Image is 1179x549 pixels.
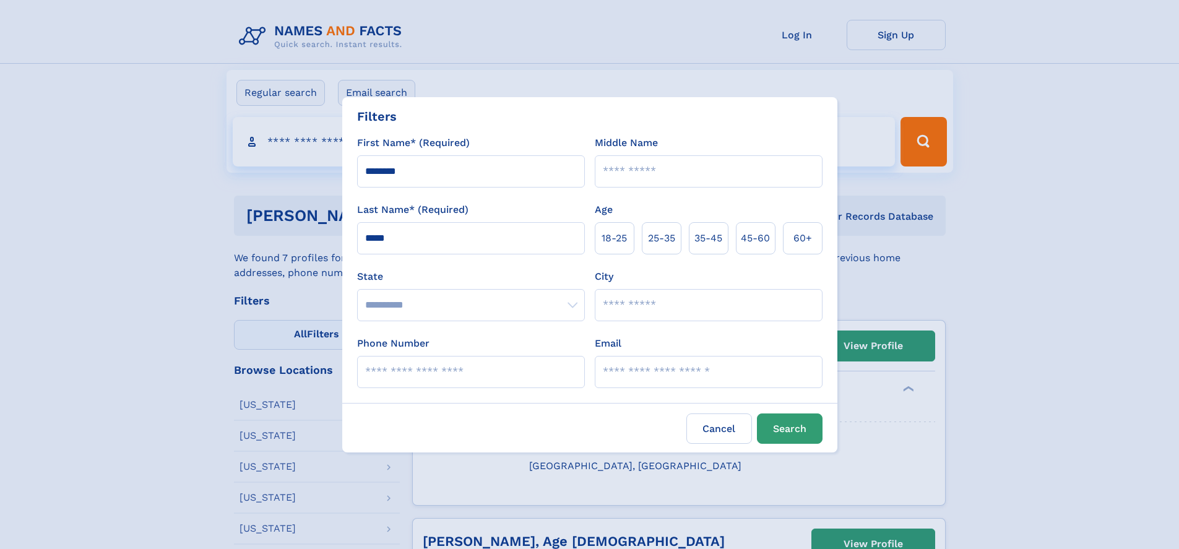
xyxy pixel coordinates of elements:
[357,107,397,126] div: Filters
[793,231,812,246] span: 60+
[595,136,658,150] label: Middle Name
[357,136,470,150] label: First Name* (Required)
[595,202,613,217] label: Age
[694,231,722,246] span: 35‑45
[595,269,613,284] label: City
[357,336,430,351] label: Phone Number
[357,269,585,284] label: State
[686,413,752,444] label: Cancel
[757,413,823,444] button: Search
[357,202,469,217] label: Last Name* (Required)
[595,336,621,351] label: Email
[741,231,770,246] span: 45‑60
[602,231,627,246] span: 18‑25
[648,231,675,246] span: 25‑35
